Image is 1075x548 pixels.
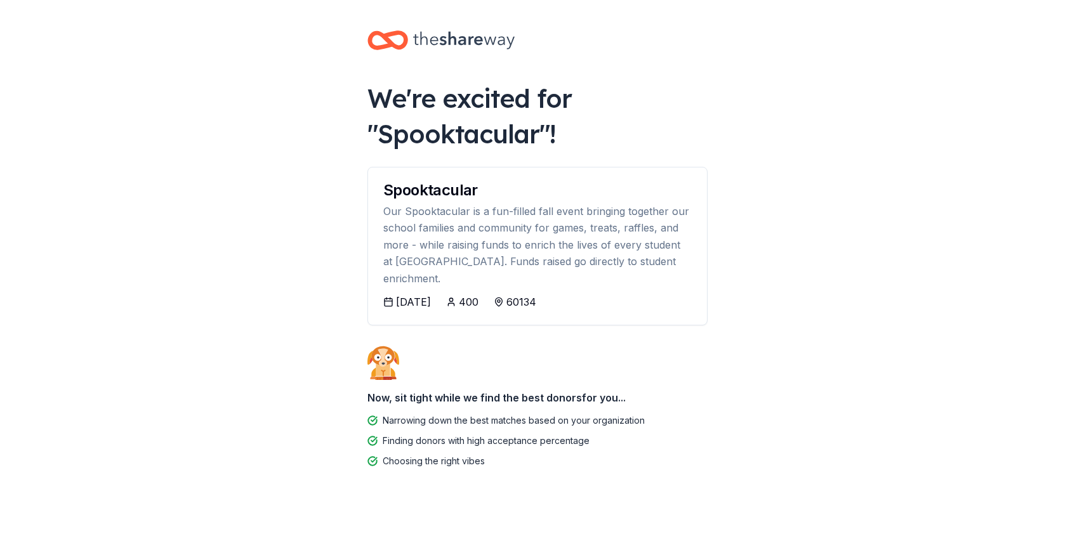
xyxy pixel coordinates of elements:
div: Choosing the right vibes [383,453,485,469]
div: Spooktacular [383,183,692,198]
img: Dog waiting patiently [367,346,399,380]
div: 400 [459,294,478,310]
div: Now, sit tight while we find the best donors for you... [367,385,708,410]
div: [DATE] [396,294,431,310]
div: Narrowing down the best matches based on your organization [383,413,645,428]
div: 60134 [506,294,536,310]
div: Finding donors with high acceptance percentage [383,433,590,448]
div: We're excited for " Spooktacular "! [367,81,708,152]
div: Our Spooktacular is a fun-filled fall event bringing together our school families and community f... [383,203,692,287]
